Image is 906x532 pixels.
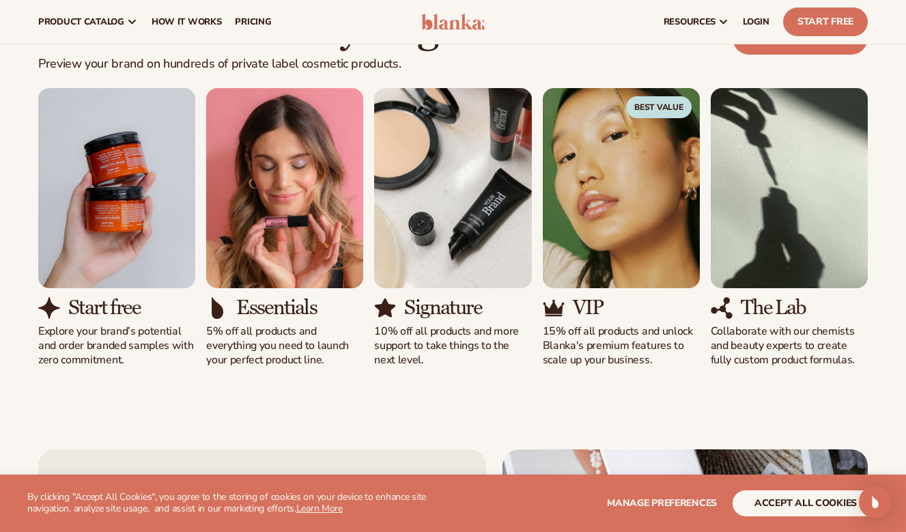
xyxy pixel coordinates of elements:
[711,324,868,367] p: Collaborate with our chemists and beauty experts to create fully custom product formulas.
[573,296,604,319] h3: VIP
[27,492,440,515] p: By clicking "Accept All Cookies", you agree to the storing of cookies on your device to enhance s...
[38,88,195,367] div: 1 / 5
[543,88,700,289] img: Shopify Image 13
[664,16,716,27] span: resources
[607,496,717,509] span: Manage preferences
[711,88,868,367] div: 5 / 5
[68,296,140,319] h3: Start free
[374,324,531,367] p: 10% off all products and more support to take things to the next level.
[374,297,396,319] img: Shopify Image 12
[206,297,228,319] img: Shopify Image 10
[741,296,806,319] h3: The Lab
[374,88,531,367] div: 3 / 5
[374,88,531,289] img: Shopify Image 11
[206,88,363,289] img: Shopify Image 9
[783,8,868,36] a: Start Free
[235,16,271,27] span: pricing
[152,16,222,27] span: How It Works
[743,16,769,27] span: LOGIN
[543,88,700,367] div: 4 / 5
[607,490,717,516] button: Manage preferences
[38,5,457,51] h2: Solutions for every stage
[38,57,457,72] p: Preview your brand on hundreds of private label cosmetic products.
[626,96,692,118] span: Best Value
[711,297,733,319] img: Shopify Image 16
[543,324,700,367] p: 15% off all products and unlock Blanka's premium features to scale up your business.
[38,324,195,367] p: Explore your brand’s potential and order branded samples with zero commitment.
[38,297,60,319] img: Shopify Image 8
[859,486,892,518] div: Open Intercom Messenger
[206,324,363,367] p: 5% off all products and everything you need to launch your perfect product line.
[38,88,195,289] img: Shopify Image 7
[296,502,343,515] a: Learn More
[543,297,565,319] img: Shopify Image 14
[733,490,879,516] button: accept all cookies
[206,88,363,367] div: 2 / 5
[421,14,485,30] img: logo
[404,296,481,319] h3: Signature
[236,296,317,319] h3: Essentials
[711,88,868,289] img: Shopify Image 15
[38,16,124,27] span: product catalog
